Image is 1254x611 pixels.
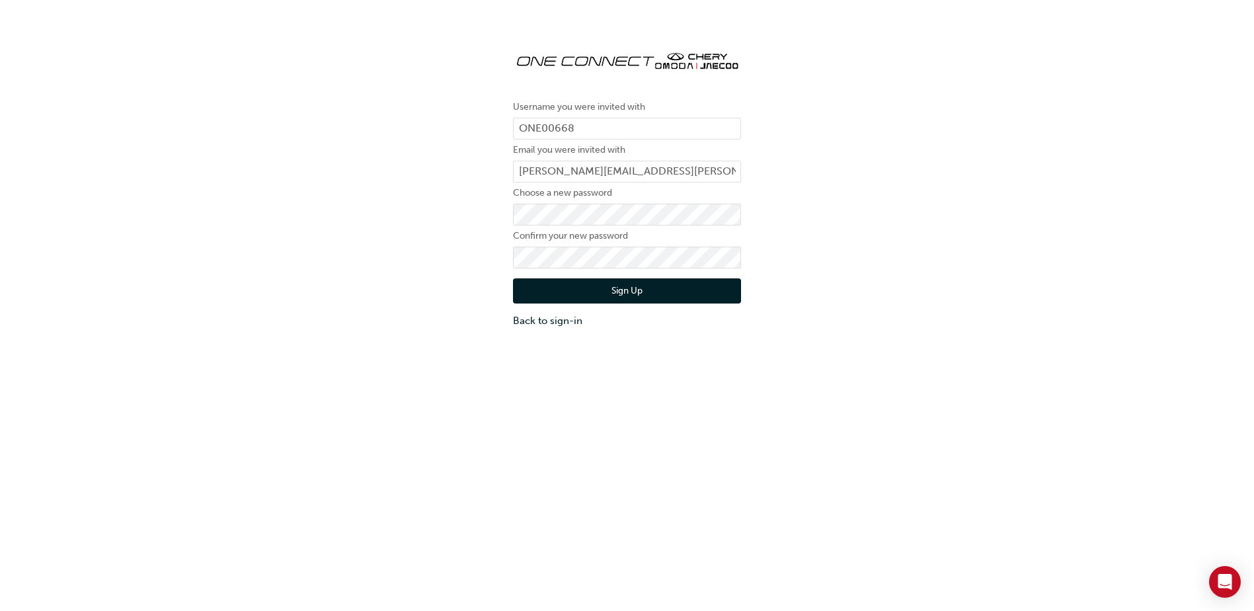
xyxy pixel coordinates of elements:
div: Open Intercom Messenger [1209,566,1241,598]
img: oneconnect [513,40,741,79]
a: Back to sign-in [513,313,741,329]
label: Email you were invited with [513,142,741,158]
button: Sign Up [513,278,741,304]
input: Username [513,118,741,140]
label: Username you were invited with [513,99,741,115]
label: Choose a new password [513,185,741,201]
label: Confirm your new password [513,228,741,244]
